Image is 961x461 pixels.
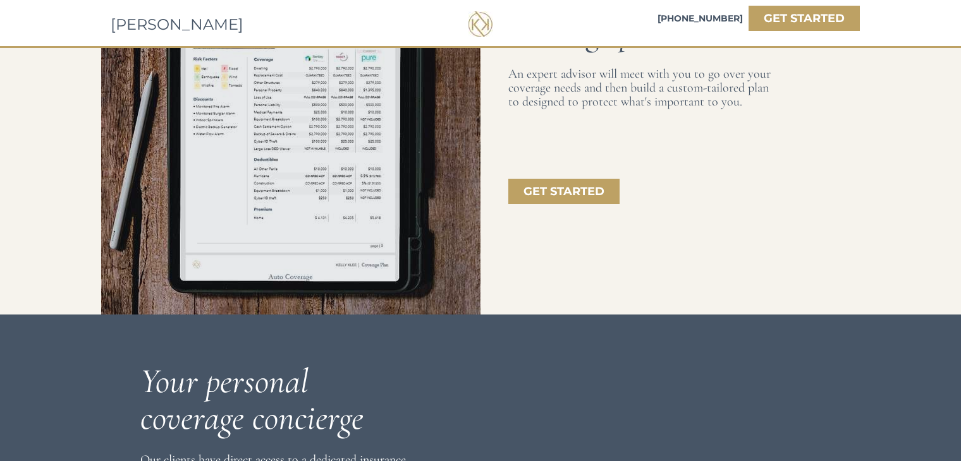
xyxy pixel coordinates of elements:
a: GET STARTED [508,179,620,204]
a: GET STARTED [749,6,860,31]
strong: GET STARTED [523,184,604,198]
strong: GET STARTED [764,11,845,25]
span: [PERSON_NAME] [111,15,243,33]
span: [PHONE_NUMBER] [658,13,743,24]
span: An expert advisor will meet with you to go over your coverage needs and then build a custom-tailo... [508,66,771,109]
span: Your personal coverage concierge [140,360,364,439]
